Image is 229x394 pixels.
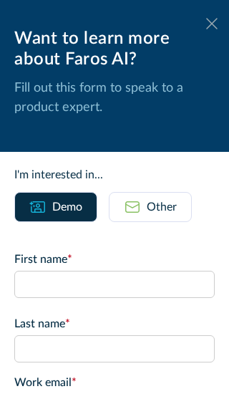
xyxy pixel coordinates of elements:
label: First name [14,251,215,268]
div: Want to learn more about Faros AI? [14,29,215,70]
p: Fill out this form to speak to a product expert. [14,79,215,117]
div: Other [147,198,177,216]
div: I'm interested in... [14,166,215,183]
label: Last name [14,315,215,332]
label: Work email [14,374,215,391]
div: Demo [52,198,82,216]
